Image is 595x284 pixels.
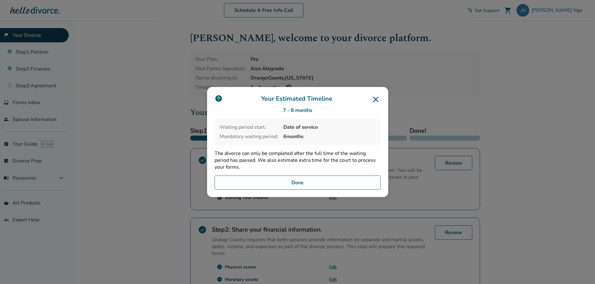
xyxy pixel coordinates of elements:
[220,124,278,131] span: Waiting period start:
[564,254,595,284] iframe: Chat Widget
[283,124,376,131] span: Date of service
[215,94,223,103] img: icon
[215,94,381,104] h3: Your Estimated Timeline
[220,133,278,140] span: Mandatory waiting period:
[215,176,381,190] button: Done
[283,133,376,140] span: 6 months
[215,107,381,114] div: 7 - 8 months
[215,150,381,171] p: The divorce can only be completed after the full time of the waiting period has passed. We also e...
